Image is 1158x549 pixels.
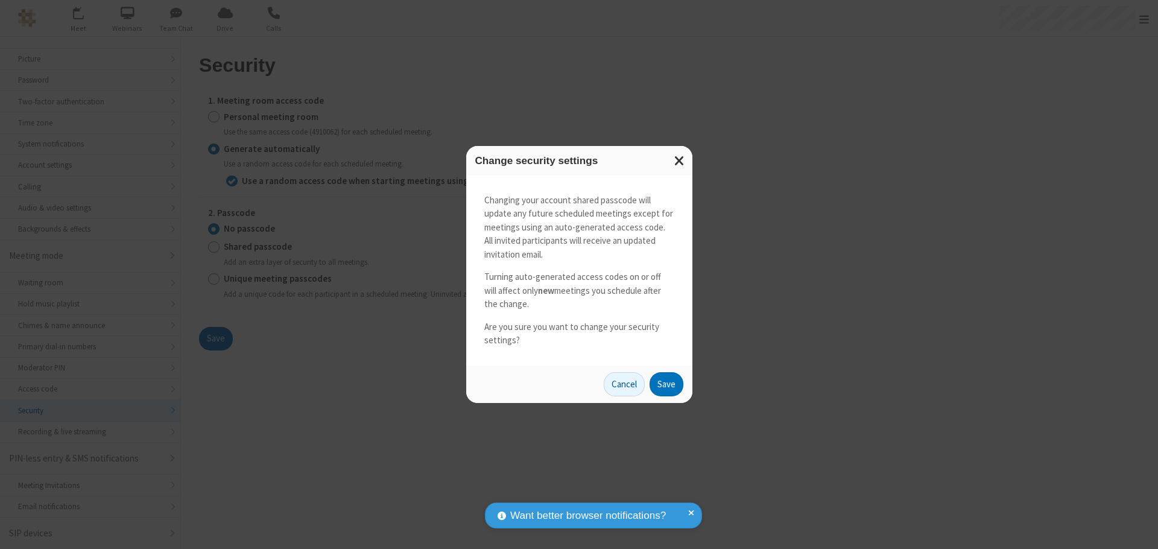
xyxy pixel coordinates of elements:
h3: Change security settings [475,155,683,167]
p: Changing your account shared passcode will update any future scheduled meetings except for meetin... [484,194,674,262]
p: Turning auto-generated access codes on or off will affect only meetings you schedule after the ch... [484,270,674,311]
button: Cancel [604,372,645,396]
button: Close modal [667,146,692,176]
span: Want better browser notifications? [510,508,666,524]
strong: new [538,285,554,296]
button: Save [650,372,683,396]
p: Are you sure you want to change your security settings? [484,320,674,347]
